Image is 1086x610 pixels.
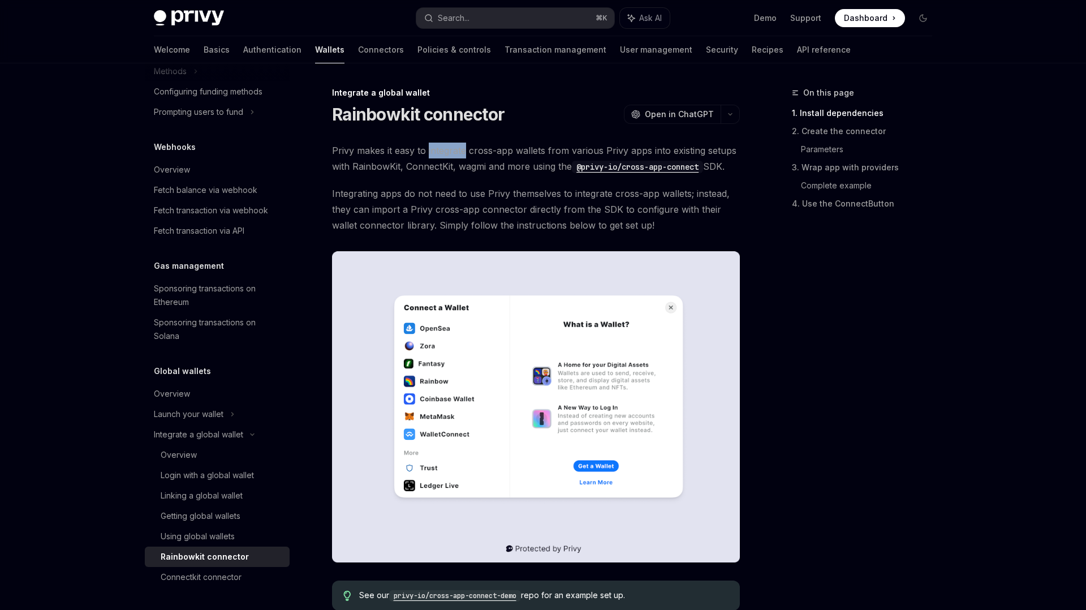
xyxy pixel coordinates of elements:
[154,105,243,119] div: Prompting users to fund
[358,36,404,63] a: Connectors
[145,506,290,526] a: Getting global wallets
[792,158,941,177] a: 3. Wrap app with providers
[154,10,224,26] img: dark logo
[835,9,905,27] a: Dashboard
[154,140,196,154] h5: Webhooks
[389,590,521,602] code: privy-io/cross-app-connect-demo
[792,122,941,140] a: 2. Create the connector
[154,387,190,401] div: Overview
[154,282,283,309] div: Sponsoring transactions on Ethereum
[154,259,224,273] h5: Gas management
[145,160,290,180] a: Overview
[790,12,821,24] a: Support
[145,384,290,404] a: Overview
[154,407,223,421] div: Launch your wallet
[389,590,521,600] a: privy-io/cross-app-connect-demo
[624,105,721,124] button: Open in ChatGPT
[417,36,491,63] a: Policies & controls
[145,547,290,567] a: Rainbowkit connector
[438,11,469,25] div: Search...
[620,36,692,63] a: User management
[145,81,290,102] a: Configuring funding methods
[792,195,941,213] a: 4. Use the ConnectButton
[801,177,941,195] a: Complete example
[154,183,257,197] div: Fetch balance via webhook
[154,364,211,378] h5: Global wallets
[154,85,262,98] div: Configuring funding methods
[914,9,932,27] button: Toggle dark mode
[332,186,740,233] span: Integrating apps do not need to use Privy themselves to integrate cross-app wallets; instead, the...
[620,8,670,28] button: Ask AI
[639,12,662,24] span: Ask AI
[204,36,230,63] a: Basics
[161,570,242,584] div: Connectkit connector
[797,36,851,63] a: API reference
[359,590,729,602] span: See our repo for an example set up.
[332,104,505,124] h1: Rainbowkit connector
[161,489,243,502] div: Linking a global wallet
[145,312,290,346] a: Sponsoring transactions on Solana
[145,567,290,587] a: Connectkit connector
[161,448,197,462] div: Overview
[315,36,344,63] a: Wallets
[154,36,190,63] a: Welcome
[332,87,740,98] div: Integrate a global wallet
[145,200,290,221] a: Fetch transaction via webhook
[161,550,249,564] div: Rainbowkit connector
[145,278,290,312] a: Sponsoring transactions on Ethereum
[145,180,290,200] a: Fetch balance via webhook
[145,445,290,465] a: Overview
[801,140,941,158] a: Parameters
[572,161,703,172] a: @privy-io/cross-app-connect
[844,12,887,24] span: Dashboard
[803,86,854,100] span: On this page
[572,161,703,173] code: @privy-io/cross-app-connect
[645,109,714,120] span: Open in ChatGPT
[243,36,301,63] a: Authentication
[754,12,777,24] a: Demo
[161,530,235,543] div: Using global wallets
[505,36,606,63] a: Transaction management
[752,36,783,63] a: Recipes
[154,316,283,343] div: Sponsoring transactions on Solana
[416,8,614,28] button: Search...⌘K
[343,591,351,601] svg: Tip
[145,526,290,547] a: Using global wallets
[145,465,290,486] a: Login with a global wallet
[154,163,190,177] div: Overview
[161,509,240,523] div: Getting global wallets
[161,469,254,482] div: Login with a global wallet
[154,204,268,217] div: Fetch transaction via webhook
[154,224,244,238] div: Fetch transaction via API
[332,143,740,174] span: Privy makes it easy to integrate cross-app wallets from various Privy apps into existing setups w...
[145,486,290,506] a: Linking a global wallet
[596,14,607,23] span: ⌘ K
[154,428,243,441] div: Integrate a global wallet
[792,104,941,122] a: 1. Install dependencies
[706,36,738,63] a: Security
[332,251,740,562] img: The Rainbowkit connector
[145,221,290,241] a: Fetch transaction via API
